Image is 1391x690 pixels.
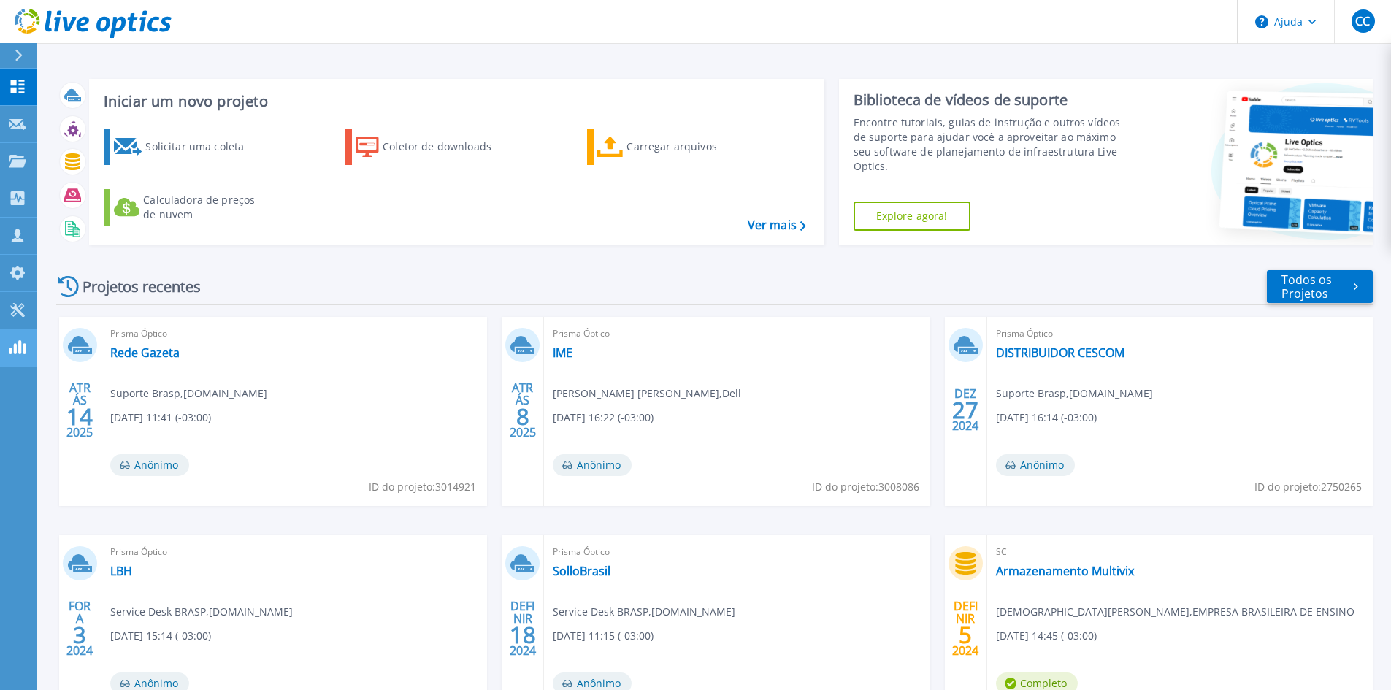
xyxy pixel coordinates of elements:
font: Prisma Óptico [110,327,167,340]
font: Calculadora de preços de nuvem [143,193,255,221]
font: [DOMAIN_NAME] [209,605,293,618]
font: Solicitar uma coleta [145,139,244,153]
font: 2024 [66,643,93,659]
font: Service Desk BRASP [110,605,206,618]
font: DEFINIR [510,598,534,626]
font: [DOMAIN_NAME] [1069,386,1153,400]
a: Explore agora! [854,202,970,231]
font: [DOMAIN_NAME] [183,386,267,400]
font: IME [553,345,572,361]
font: Todos os Projetos [1281,272,1332,302]
font: SolloBrasil [553,563,610,579]
font: Completo [1020,676,1067,690]
font: 2025 [510,424,536,440]
font: ID do projeto: [369,480,435,494]
font: Prisma Óptico [996,327,1053,340]
font: Anônimo [134,676,178,690]
font: , [206,605,209,618]
font: Anônimo [577,458,621,472]
a: Solicitar uma coleta [104,129,267,165]
font: [DATE] 14:45 (-03:00) [996,629,1097,643]
font: [DOMAIN_NAME] [651,605,735,618]
font: 3 [73,619,86,650]
font: 5 [959,619,972,650]
font: Iniciar um novo projeto [104,91,268,111]
font: [DATE] 16:22 (-03:00) [553,410,654,424]
font: Armazenamento Multivix [996,563,1134,579]
font: Biblioteca de vídeos de suporte [854,90,1068,110]
a: Carregar arquivos [587,129,750,165]
a: Ver mais [748,218,806,232]
font: ID do projeto: [1254,480,1321,494]
font: 8 [516,401,529,432]
font: Carregar arquivos [626,139,716,153]
font: 2024 [510,643,536,659]
font: Prisma Óptico [553,545,610,558]
a: SolloBrasil [553,564,610,578]
font: Dell [722,386,741,400]
font: , [648,605,651,618]
a: Rede Gazeta [110,345,180,360]
font: 2025 [66,424,93,440]
font: [PERSON_NAME] [PERSON_NAME] [553,386,719,400]
font: CC [1355,13,1370,29]
font: ATRÁS [512,380,533,408]
font: [DATE] 15:14 (-03:00) [110,629,211,643]
font: 2024 [952,418,978,434]
a: Todos os Projetos [1267,270,1373,303]
font: Anônimo [577,676,621,690]
font: 18 [510,619,536,650]
font: DEZ [954,386,976,402]
font: , [719,386,722,400]
font: EMPRESA BRASILEIRA DE ENSINO [1192,605,1354,618]
font: Encontre tutoriais, guias de instrução e outros vídeos de suporte para ajudar você a aproveitar a... [854,115,1121,173]
font: LBH [110,563,132,579]
font: Projetos recentes [83,277,201,296]
font: [DEMOGRAPHIC_DATA][PERSON_NAME] [996,605,1189,618]
font: [DATE] 11:41 (-03:00) [110,410,211,424]
font: , [1189,605,1192,618]
font: 2750265 [1321,480,1362,494]
font: 27 [952,394,978,425]
font: ATRÁS [69,380,91,408]
a: Coletor de downloads [345,129,508,165]
font: 3014921 [435,480,476,494]
font: Ajuda [1274,15,1303,28]
font: Rede Gazeta [110,345,180,361]
font: ID do projeto: [812,480,878,494]
font: FORA [69,598,91,626]
font: , [1066,386,1069,400]
font: , [180,386,183,400]
font: Explore agora! [876,209,948,223]
font: Prisma Óptico [553,327,610,340]
font: DISTRIBUIDOR CESCOM [996,345,1124,361]
font: 2024 [952,643,978,659]
font: Anônimo [1020,458,1064,472]
font: Suporte Brasp [110,386,180,400]
a: DISTRIBUIDOR CESCOM [996,345,1124,360]
font: SC [996,545,1007,558]
font: Coletor de downloads [383,139,491,153]
font: DEFINIR [954,598,978,626]
font: Anônimo [134,458,178,472]
font: Service Desk BRASP [553,605,648,618]
font: 14 [66,401,93,432]
font: 3008086 [878,480,919,494]
font: Suporte Brasp [996,386,1066,400]
a: Calculadora de preços de nuvem [104,189,267,226]
font: Ver mais [748,217,797,233]
a: IME [553,345,572,360]
font: [DATE] 11:15 (-03:00) [553,629,654,643]
font: Prisma Óptico [110,545,167,558]
a: Armazenamento Multivix [996,564,1134,578]
a: LBH [110,564,132,578]
font: [DATE] 16:14 (-03:00) [996,410,1097,424]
